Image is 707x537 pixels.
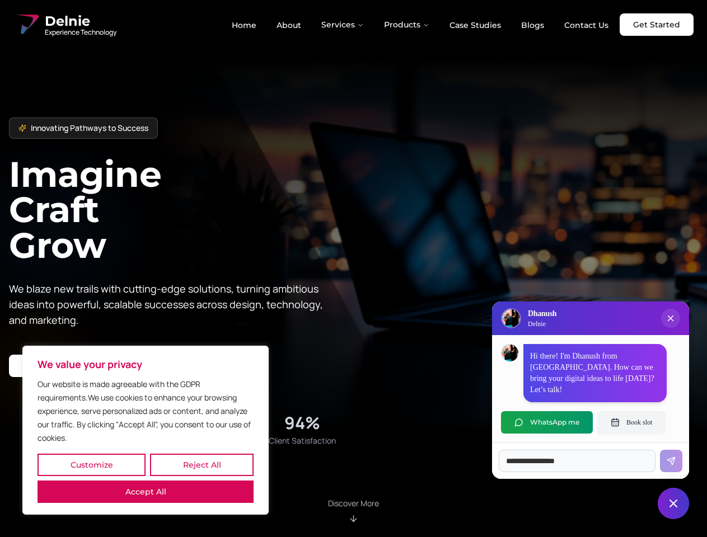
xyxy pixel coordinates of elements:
[661,309,680,328] button: Close chat popup
[284,413,320,433] div: 94%
[528,319,556,328] p: Delnie
[328,498,379,524] div: Scroll to About section
[223,13,617,36] nav: Main
[45,28,116,37] span: Experience Technology
[312,13,373,36] button: Services
[9,157,354,262] h1: Imagine Craft Grow
[501,411,593,434] button: WhatsApp me
[512,16,553,35] a: Blogs
[38,357,254,371] p: We value your privacy
[9,281,331,328] p: We blaze new trails with cutting-edge solutions, turning ambitious ideas into powerful, scalable ...
[38,378,254,445] p: Our website is made agreeable with the GDPR requirements.We use cookies to enhance your browsing ...
[555,16,617,35] a: Contact Us
[31,123,148,134] span: Innovating Pathways to Success
[328,498,379,509] p: Discover More
[502,345,518,361] img: Dhanush
[269,435,336,446] span: Client Satisfaction
[597,411,666,434] button: Book slot
[502,309,520,327] img: Delnie Logo
[375,13,438,36] button: Products
[268,16,310,35] a: About
[13,11,40,38] img: Delnie Logo
[223,16,265,35] a: Home
[150,454,254,476] button: Reject All
[620,13,694,36] a: Get Started
[530,351,660,395] p: Hi there! I'm Dhanush from [GEOGRAPHIC_DATA]. How can we bring your digital ideas to life [DATE]?...
[441,16,510,35] a: Case Studies
[38,454,146,476] button: Customize
[9,355,137,377] a: Start your project with us
[13,11,116,38] a: Delnie Logo Full
[528,308,556,319] h3: Dhanush
[658,488,689,519] button: Close chat
[38,481,254,503] button: Accept All
[45,12,116,30] span: Delnie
